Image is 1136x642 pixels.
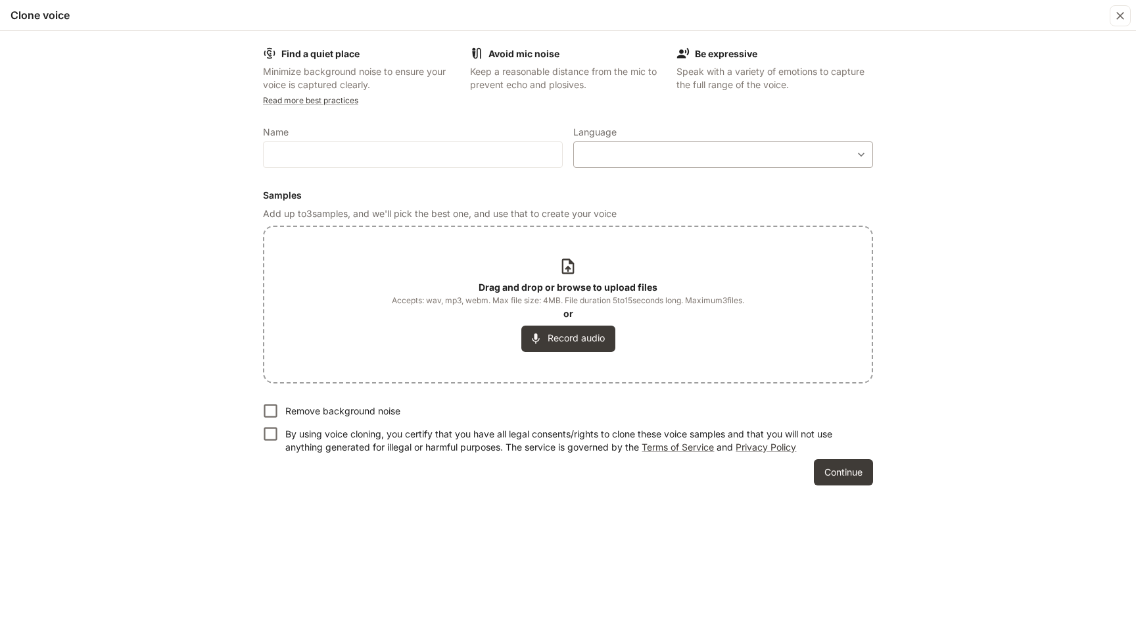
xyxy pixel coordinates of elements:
button: Record audio [521,326,615,352]
p: Add up to 3 samples, and we'll pick the best one, and use that to create your voice [263,207,873,220]
a: Read more best practices [263,95,358,105]
b: Drag and drop or browse to upload files [479,282,657,293]
b: Avoid mic noise [488,48,559,59]
a: Privacy Policy [736,441,796,453]
button: Continue [814,459,873,485]
b: Find a quiet place [281,48,360,59]
p: Language [573,128,617,137]
p: Keep a reasonable distance from the mic to prevent echo and plosives. [470,65,667,91]
b: Be expressive [695,48,757,59]
p: Minimize background noise to ensure your voice is captured clearly. [263,65,460,91]
p: Remove background noise [285,405,400,418]
a: Terms of Service [642,441,714,453]
div: ​ [574,148,872,161]
p: By using voice cloning, you certify that you have all legal consents/rights to clone these voice ... [285,428,863,454]
b: or [563,308,573,319]
p: Speak with a variety of emotions to capture the full range of the voice. [676,65,873,91]
h5: Clone voice [11,8,70,22]
span: Accepts: wav, mp3, webm. Max file size: 4MB. File duration 5 to 15 seconds long. Maximum 3 files. [392,294,744,307]
h6: Samples [263,189,873,202]
p: Name [263,128,289,137]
